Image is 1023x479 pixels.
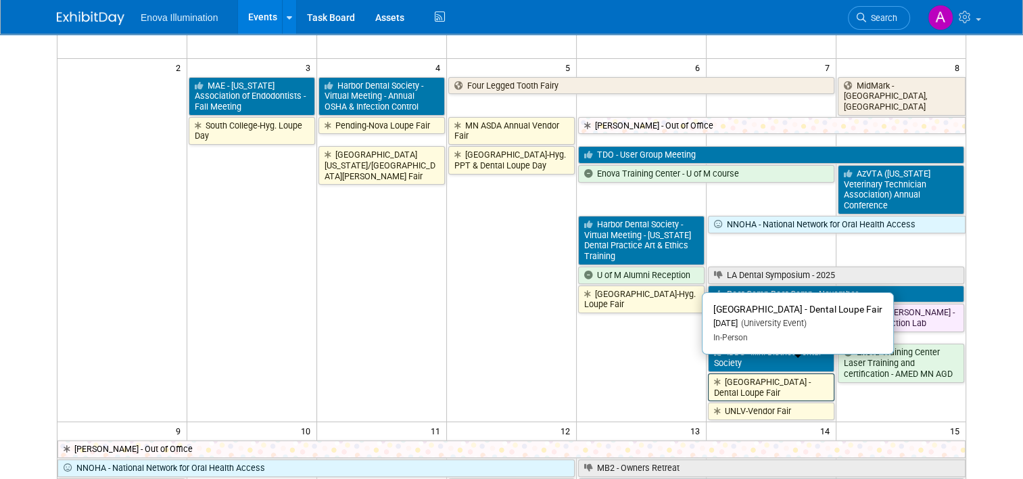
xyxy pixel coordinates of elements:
[928,5,953,30] img: Andrea Miller
[304,59,316,76] span: 3
[708,373,834,401] a: [GEOGRAPHIC_DATA] - Dental Loupe Fair
[318,77,445,116] a: Harbor Dental Society - Virtual Meeting - Annual OSHA & Infection Control
[694,59,706,76] span: 6
[848,6,910,30] a: Search
[300,422,316,439] span: 10
[838,304,964,332] a: Crown - [PERSON_NAME] - Canine Extraction Lab
[448,117,575,145] a: MN ASDA Annual Vendor Fair
[713,304,882,315] span: [GEOGRAPHIC_DATA] - Dental Loupe Fair
[708,286,964,303] a: Root Camp Boot Camp - November
[189,77,315,116] a: MAE - [US_STATE] Association of Endodontists - Fall Meeting
[57,440,966,458] a: [PERSON_NAME] - Out of Office
[578,267,705,284] a: U of M Alumni Reception
[578,165,834,183] a: Enova Training Center - U of M course
[141,12,218,23] span: Enova Illumination
[559,422,576,439] span: 12
[708,216,966,233] a: NNOHA - National Network for Oral Health Access
[824,59,836,76] span: 7
[838,165,964,214] a: AzVTA ([US_STATE] Veterinary Technician Association) Annual Conference
[838,344,964,382] a: Enova Training Center Laser Training and certification - AMED MN AGD
[174,422,187,439] span: 9
[57,12,124,25] img: ExhibitDay
[318,146,445,185] a: [GEOGRAPHIC_DATA][US_STATE]/[GEOGRAPHIC_DATA][PERSON_NAME] Fair
[448,77,834,95] a: Four Legged Tooth Fairy
[578,117,966,135] a: [PERSON_NAME] - Out of Office
[713,333,748,342] span: In-Person
[838,77,966,116] a: MidMark - [GEOGRAPHIC_DATA], [GEOGRAPHIC_DATA]
[189,117,315,145] a: South College-Hyg. Loupe Day
[578,286,705,313] a: [GEOGRAPHIC_DATA]-Hyg. Loupe Fair
[434,59,446,76] span: 4
[578,146,964,164] a: TDO - User Group Meeting
[708,403,834,420] a: UNLV-Vendor Fair
[949,422,966,439] span: 15
[578,459,966,477] a: MB2 - Owners Retreat
[713,318,882,329] div: [DATE]
[564,59,576,76] span: 5
[689,422,706,439] span: 13
[174,59,187,76] span: 2
[866,13,897,23] span: Search
[429,422,446,439] span: 11
[318,117,445,135] a: Pending-Nova Loupe Fair
[819,422,836,439] span: 14
[57,459,575,477] a: NNOHA - National Network for Oral Health Access
[448,146,575,174] a: [GEOGRAPHIC_DATA]-Hyg. PPT & Dental Loupe Day
[708,344,834,371] a: IDDS - Illini District Dental Society
[578,216,705,265] a: Harbor Dental Society - Virtual Meeting - [US_STATE] Dental Practice Art & Ethics Training
[953,59,966,76] span: 8
[738,318,807,328] span: (University Event)
[708,267,964,284] a: LA Dental Symposium - 2025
